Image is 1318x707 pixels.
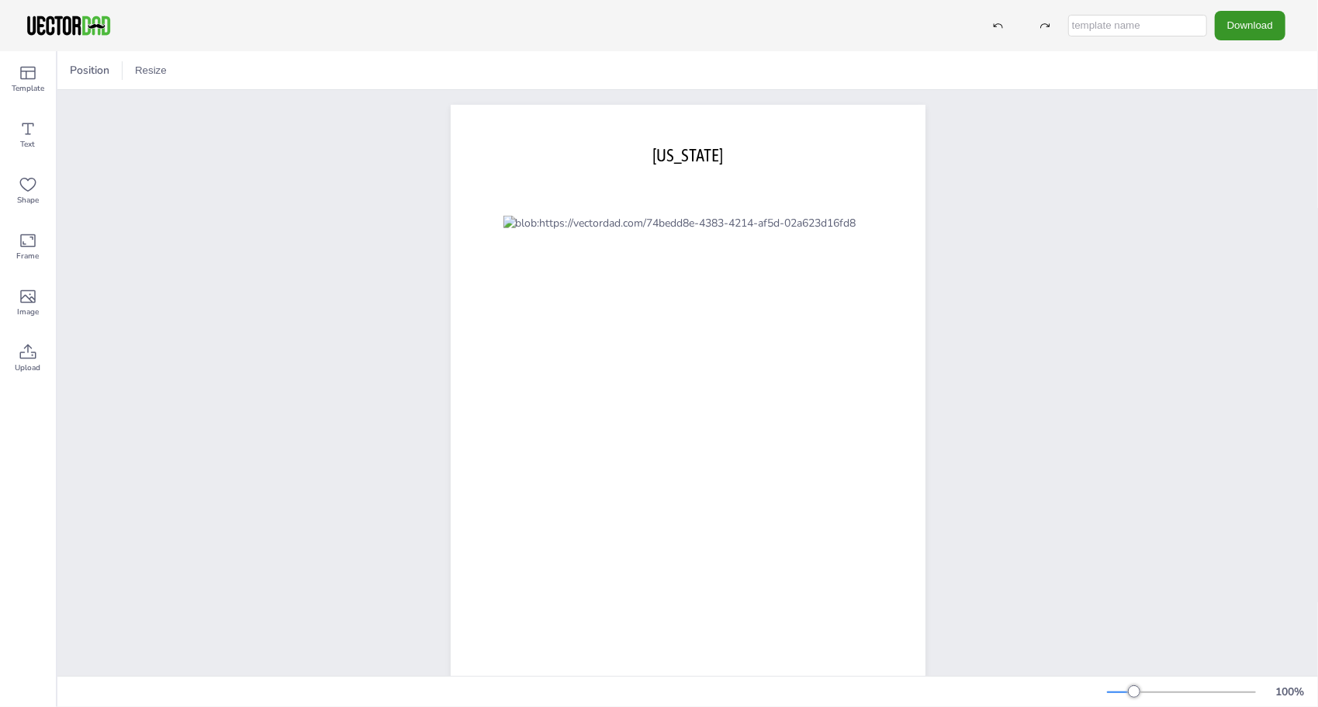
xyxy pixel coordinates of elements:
button: Resize [129,58,173,83]
span: Shape [17,194,39,206]
div: 100 % [1271,684,1309,699]
span: Frame [17,250,40,262]
span: Text [21,138,36,151]
span: Upload [16,362,41,374]
span: [US_STATE] [652,145,723,165]
img: VectorDad-1.png [25,14,112,37]
span: Image [17,306,39,318]
span: Template [12,82,44,95]
button: Download [1215,11,1285,40]
input: template name [1068,15,1207,36]
span: Position [67,63,112,78]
